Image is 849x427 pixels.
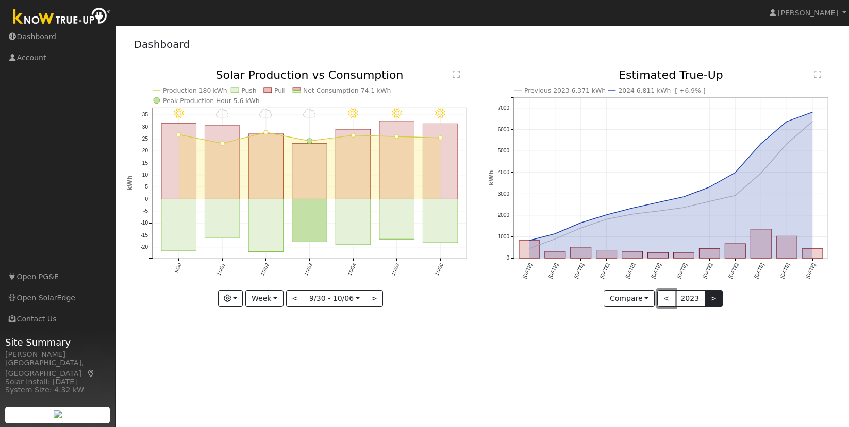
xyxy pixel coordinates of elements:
[423,124,458,199] rect: onclick=""
[434,262,445,277] text: 10/06
[810,110,814,114] circle: onclick=""
[351,133,355,138] circle: onclick=""
[248,199,284,252] rect: onclick=""
[303,262,314,277] text: 10/03
[292,144,327,199] rect: onclick=""
[439,136,443,140] circle: onclick=""
[579,221,583,225] circle: onclick=""
[365,290,383,308] button: >
[814,70,821,78] text: 
[776,236,797,259] rect: onclick=""
[205,199,240,238] rect: onclick=""
[348,109,358,119] i: 10/04 - Clear
[553,232,557,236] circle: onclick=""
[259,262,270,277] text: 10/02
[553,237,557,242] circle: onclick=""
[87,369,96,378] a: Map
[624,262,636,279] text: [DATE]
[176,133,180,137] circle: onclick=""
[336,129,371,199] rect: onclick=""
[215,69,403,81] text: Solar Production vs Consumption
[264,130,268,134] circle: onclick=""
[142,160,148,166] text: 15
[379,121,414,199] rect: onclick=""
[5,385,110,396] div: System Size: 4.32 kW
[759,142,763,146] circle: onclick=""
[497,191,509,197] text: 3000
[248,134,284,199] rect: onclick=""
[598,262,610,279] text: [DATE]
[630,212,635,216] circle: onclick=""
[604,290,655,308] button: Compare
[142,124,148,130] text: 30
[521,262,533,279] text: [DATE]
[547,262,559,279] text: [DATE]
[778,9,838,17] span: [PERSON_NAME]
[707,185,711,190] circle: onclick=""
[54,410,62,418] img: retrieve
[497,234,509,240] text: 1000
[145,184,148,190] text: 5
[241,87,256,94] text: Push
[497,148,509,154] text: 5000
[618,87,705,94] text: 2024 6,811 kWh [ +6.9% ]
[656,201,660,205] circle: onclick=""
[142,148,148,154] text: 20
[681,195,686,199] circle: onclick=""
[245,290,283,308] button: Week
[173,262,182,274] text: 9/30
[497,169,509,175] text: 4000
[527,247,531,251] circle: onclick=""
[506,255,509,261] text: 0
[161,199,196,251] rect: onclick=""
[622,252,643,259] rect: onclick=""
[259,109,272,119] i: 10/02 - Cloudy
[727,262,739,279] text: [DATE]
[220,142,224,146] circle: onclick=""
[215,262,226,277] text: 10/01
[681,206,686,210] circle: onclick=""
[596,250,617,259] rect: onclick=""
[497,105,509,111] text: 7000
[573,262,585,279] text: [DATE]
[5,349,110,360] div: [PERSON_NAME]
[725,244,745,259] rect: onclick=""
[699,249,720,259] rect: onclick=""
[8,6,116,29] img: Know True-Up
[519,241,540,258] rect: onclick=""
[753,262,765,279] text: [DATE]
[605,213,609,217] circle: onclick=""
[163,87,227,94] text: Production 180 kWh
[733,194,737,198] circle: onclick=""
[140,220,148,226] text: -10
[527,238,531,243] circle: onclick=""
[733,171,737,175] circle: onclick=""
[497,127,509,132] text: 6000
[453,70,460,78] text: 
[423,199,458,243] rect: onclick=""
[142,136,148,142] text: 25
[802,249,823,258] rect: onclick=""
[545,252,565,259] rect: onclick=""
[142,172,148,178] text: 10
[395,134,399,139] circle: onclick=""
[215,109,228,119] i: 10/01 - Cloudy
[705,290,723,308] button: >
[303,109,316,119] i: 10/03 - Cloudy
[524,87,606,94] text: Previous 2023 6,371 kWh
[161,124,196,199] rect: onclick=""
[286,290,304,308] button: <
[5,377,110,387] div: Solar Install: [DATE]
[347,262,358,277] text: 10/04
[126,176,134,191] text: kWh
[134,38,190,50] a: Dashboard
[751,229,771,258] rect: onclick=""
[675,290,705,308] button: 2023
[702,262,713,279] text: [DATE]
[5,335,110,349] span: Site Summary
[759,172,763,176] circle: onclick=""
[274,87,286,94] text: Pull
[163,97,260,105] text: Peak Production Hour 5.6 kWh
[145,196,148,202] text: 0
[436,109,446,119] i: 10/06 - Clear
